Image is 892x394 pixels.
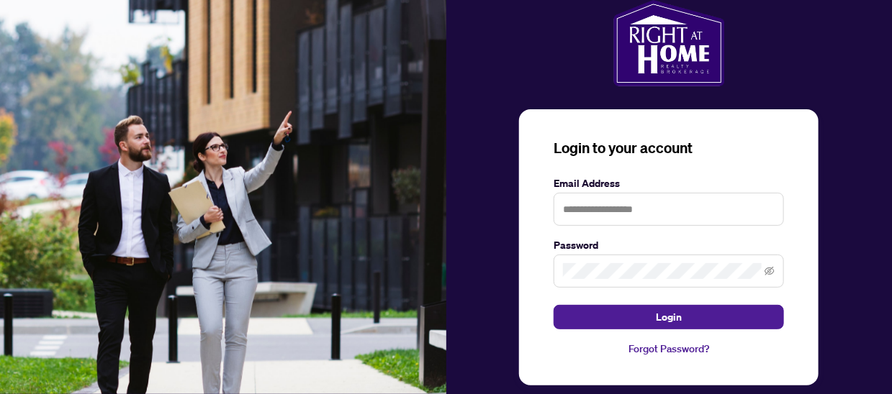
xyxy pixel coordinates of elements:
button: Login [554,305,784,329]
span: eye-invisible [765,266,775,276]
label: Email Address [554,175,784,191]
a: Forgot Password? [554,341,784,357]
label: Password [554,237,784,253]
h3: Login to your account [554,138,784,158]
span: Login [656,306,682,329]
